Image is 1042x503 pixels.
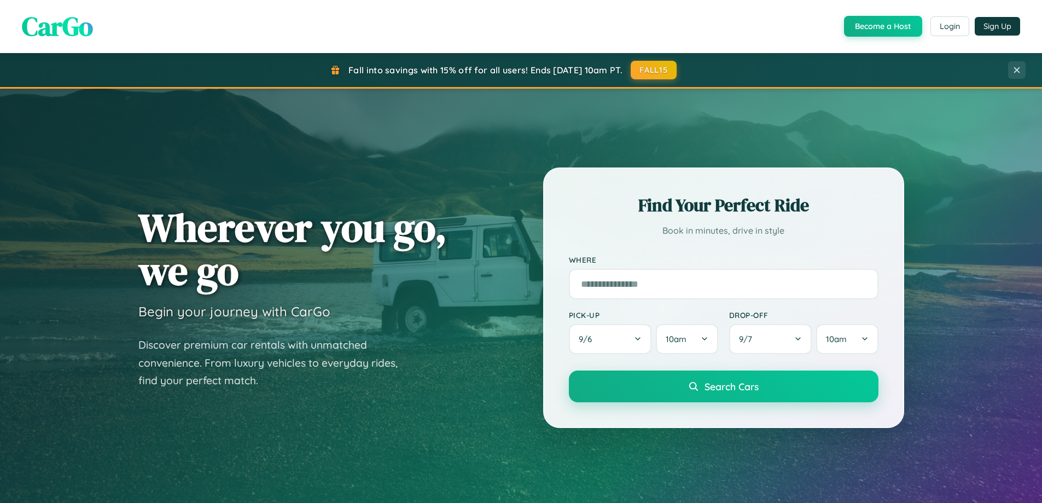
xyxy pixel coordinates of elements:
[138,303,330,320] h3: Begin your journey with CarGo
[569,223,878,239] p: Book in minutes, drive in style
[729,324,812,354] button: 9/7
[569,310,718,320] label: Pick-up
[666,334,686,344] span: 10am
[631,61,677,79] button: FALL15
[348,65,622,76] span: Fall into savings with 15% off for all users! Ends [DATE] 10am PT.
[138,206,447,292] h1: Wherever you go, we go
[930,16,969,36] button: Login
[816,324,878,354] button: 10am
[569,324,652,354] button: 9/6
[729,310,878,320] label: Drop-off
[579,334,597,344] span: 9 / 6
[569,371,878,402] button: Search Cars
[739,334,758,344] span: 9 / 7
[569,193,878,217] h2: Find Your Perfect Ride
[138,336,412,390] p: Discover premium car rentals with unmatched convenience. From luxury vehicles to everyday rides, ...
[844,16,922,37] button: Become a Host
[826,334,847,344] span: 10am
[656,324,718,354] button: 10am
[975,17,1020,36] button: Sign Up
[569,255,878,264] label: Where
[705,380,759,392] span: Search Cars
[22,8,93,44] span: CarGo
